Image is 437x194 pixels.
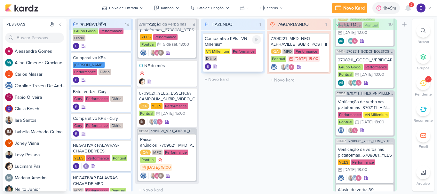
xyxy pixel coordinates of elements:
[338,80,344,86] div: Criador(a): Aline Gimenez Graciano
[73,155,85,161] div: YEES
[153,34,178,40] div: Performance
[73,69,97,75] div: Performance
[73,116,129,121] div: Comparativo KPIs - Cury
[252,35,261,44] div: Ligar relógio
[110,123,123,128] div: Diário
[352,80,358,86] div: Aline Gimenez Graciano
[148,173,164,179] div: Colaboradores: Iara Santos, Alessandra Gomes, Isabella Machado Guimarães
[417,181,430,186] p: Arquivo
[140,42,156,47] div: Pontual
[281,64,287,70] img: Iara Santos
[139,103,149,109] div: QA
[271,36,327,47] div: 7708221_MPD_NEO ALPHAVILLE_SUBIR_POST_IMPULSIONAMENTO_META_ADS
[150,129,196,133] span: 7709021_MPD_AJUSTE_COPY_ANÚNCIO
[73,35,85,41] div: Diário
[383,5,398,12] div: 1h49m
[353,81,357,85] p: AG
[5,151,13,159] img: Levy Pessoa
[140,50,147,56] img: Caroline Traven De Andrade
[343,5,365,12] div: Novo Kard
[417,65,430,71] p: Grupos
[294,49,319,54] div: Performance
[73,77,79,83] div: Criador(a): Eduardo Quaresma
[355,175,362,181] img: Alessandra Gomes
[338,38,344,44] div: Criador(a): Aline Gimenez Graciano
[338,112,362,118] div: Performance
[284,64,291,70] img: Caroline Traven De Andrade
[232,49,256,54] div: Performance
[15,59,67,66] div: A l i n e G i m e n e z G r a c i a n o
[158,50,164,56] div: Isabella Machado Guimarães
[338,175,344,181] img: Caroline Traven De Andrade
[205,63,211,70] div: Criador(a): Eduardo Quaresma
[15,151,67,158] div: L e v y P e s s o a
[412,24,434,45] li: Ctrl + F
[419,144,428,150] p: Email
[271,64,277,70] div: Criador(a): Caroline Traven De Andrade
[73,96,83,102] div: Cury
[158,173,164,179] div: Isabella Machado Guimarães
[271,56,286,62] div: Pontual
[282,49,293,54] div: MPD
[338,119,354,125] div: Pontual
[73,130,79,137] div: Criador(a): Eduardo Quaresma
[73,55,129,61] div: Comparativo KPIs
[338,80,344,86] div: Aline Gimenez Graciano
[338,127,344,134] img: Caroline Traven De Andrade
[123,21,132,28] div: 19
[338,159,350,165] div: YEES
[140,50,147,56] div: Criador(a): Caroline Traven De Andrade
[386,21,395,28] div: 10
[339,40,343,43] p: AG
[346,175,362,181] div: Colaboradores: Iara Santos, Caroline Traven De Andrade, Alessandra Gomes
[147,166,159,170] div: [DATE]
[257,21,264,28] div: 1
[85,188,109,194] div: Performance
[5,174,13,182] img: Mariana Amorim
[73,175,129,187] div: NEGATIVAR PALAVRAS-CHAVE DE MPD
[140,173,147,179] div: Criador(a): Caroline Traven De Andrade
[427,77,429,82] div: 3
[151,103,163,109] div: YEES
[5,105,13,113] img: Giulia Boschi
[15,117,67,124] div: I a r a S a n t o s
[139,119,145,125] div: Isabella Machado Guimarães
[306,57,318,61] div: , 18:00
[73,123,83,128] div: Cury
[271,49,281,54] div: QA
[364,64,388,70] div: Performance
[295,57,306,61] div: [DATE]
[271,64,277,70] img: Caroline Traven De Andrade
[15,128,67,135] div: I s a b e l l a M a c h a d o G u i m a r ã e s
[205,36,261,47] div: Comparativo KPIs - VN Millenium
[355,31,367,35] div: , 12:00
[15,186,67,193] div: N e l i t o J u n i o r
[73,143,129,154] div: NEGATIVAR PALAVRAS-CHAVE DE YEES!
[5,93,13,101] div: Fabio Oliveira
[73,163,79,169] img: Eduardo Quaresma
[346,50,393,53] span: 2708211_GODOI_BOLETOS_2a_QUINZENA_SETEMBRO+OUTUBRO
[352,175,358,181] img: Caroline Traven De Andrade
[5,128,13,136] div: Isabella Machado Guimarães
[5,21,49,27] div: Pessoas
[154,173,160,179] img: Alessandra Gomes
[338,64,363,70] div: Grupo Godoi
[5,116,13,124] img: Iara Santos
[332,3,367,13] button: Novo Kard
[349,40,353,43] p: AG
[73,43,79,49] img: Eduardo Quaresma
[348,80,354,86] img: Iara Santos
[336,50,345,53] span: AG631
[154,50,160,56] img: Alessandra Gomes
[190,21,198,28] div: 8
[338,127,344,134] div: Criador(a): Caroline Traven De Andrade
[73,28,98,34] div: Grupo Godoi
[372,73,384,77] div: , 10:00
[5,162,13,170] img: Lucimara Paz
[279,64,295,70] div: Colaboradores: Iara Santos, Caroline Traven De Andrade, Alessandra Gomes
[159,51,163,55] p: IM
[348,175,354,181] img: Iara Santos
[5,82,13,89] img: Caroline Traven De Andrade
[339,81,343,85] p: AG
[73,77,79,83] img: Eduardo Quaresma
